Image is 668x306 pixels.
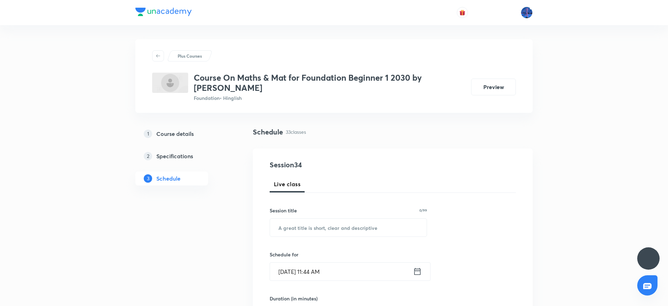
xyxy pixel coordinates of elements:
[286,128,306,136] p: 33 classes
[457,7,468,18] button: avatar
[459,9,466,16] img: avatar
[471,79,516,95] button: Preview
[144,130,152,138] p: 1
[144,152,152,160] p: 2
[152,73,188,93] img: D4AB16EA-1E8B-41FB-8687-B00A45F5589B_plus.png
[253,127,283,137] h4: Schedule
[135,149,230,163] a: 2Specifications
[270,251,427,258] h6: Schedule for
[270,207,297,214] h6: Session title
[135,127,230,141] a: 1Course details
[274,180,300,188] span: Live class
[156,130,194,138] h5: Course details
[644,254,653,263] img: ttu
[521,7,533,19] img: Mahesh Bhat
[156,174,180,183] h5: Schedule
[270,295,318,302] h6: Duration (in minutes)
[194,94,466,102] p: Foundation • Hinglish
[144,174,152,183] p: 3
[135,8,192,18] a: Company Logo
[270,219,427,236] input: A great title is short, clear and descriptive
[178,53,202,59] p: Plus Courses
[156,152,193,160] h5: Specifications
[270,160,397,170] h4: Session 34
[194,73,466,93] h3: Course On Maths & Mat for Foundation Beginner 1 2030 by [PERSON_NAME]
[135,8,192,16] img: Company Logo
[419,209,427,212] p: 0/99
